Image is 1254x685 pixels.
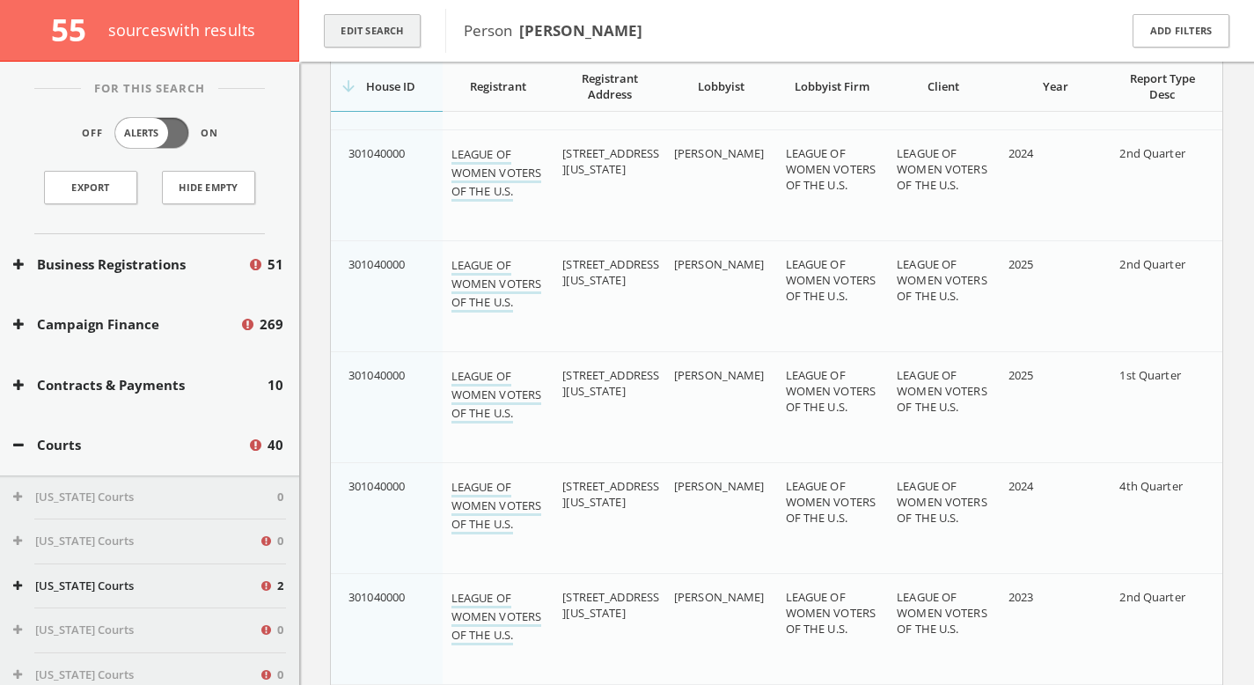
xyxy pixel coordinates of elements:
span: For This Search [81,80,218,98]
span: Lobbyist Firm [795,78,869,94]
a: LEAGUE OF WOMEN VOTERS OF THE U.S. [451,368,542,424]
b: [PERSON_NAME] [519,20,642,41]
button: [US_STATE] Courts [13,622,259,639]
span: House ID [366,78,415,94]
button: [US_STATE] Courts [13,578,259,595]
button: Add Filters [1133,14,1229,48]
span: 1st Quarter [1119,367,1180,383]
span: 2024 [1008,478,1034,494]
a: LEAGUE OF WOMEN VOTERS OF THE U.S. [451,479,542,534]
a: Export [44,171,137,204]
button: [US_STATE] Courts [13,489,277,506]
span: [STREET_ADDRESS][US_STATE] [562,478,659,510]
span: LEAGUE OF WOMEN VOTERS OF THE U.S. [897,367,987,415]
span: 301040000 [348,256,405,272]
span: LEAGUE OF WOMEN VOTERS OF THE U.S. [786,367,876,415]
span: 2nd Quarter [1119,589,1184,605]
span: LEAGUE OF WOMEN VOTERS OF THE U.S. [897,589,987,637]
span: [STREET_ADDRESS][US_STATE] [562,589,659,621]
button: Business Registrations [13,254,247,275]
span: Off [82,126,103,141]
span: Report Type Desc [1130,70,1195,102]
span: 40 [268,435,283,455]
span: 0 [277,667,283,684]
span: 301040000 [348,145,405,161]
span: On [201,126,218,141]
span: [PERSON_NAME] [674,367,765,383]
span: 2023 [1008,589,1034,605]
span: 301040000 [348,367,405,383]
span: LEAGUE OF WOMEN VOTERS OF THE U.S. [786,145,876,193]
button: Contracts & Payments [13,375,268,395]
button: Campaign Finance [13,314,239,335]
span: 0 [277,489,283,506]
span: LEAGUE OF WOMEN VOTERS OF THE U.S. [897,478,987,526]
span: LEAGUE OF WOMEN VOTERS OF THE U.S. [786,589,876,637]
span: [STREET_ADDRESS][US_STATE] [562,367,659,399]
span: Lobbyist [698,78,744,94]
span: 2nd Quarter [1119,145,1184,161]
span: [STREET_ADDRESS][US_STATE] [562,145,659,177]
span: LEAGUE OF WOMEN VOTERS OF THE U.S. [897,145,987,193]
span: 301040000 [348,589,405,605]
span: source s with results [108,19,256,41]
button: Edit Search [324,14,421,48]
button: Courts [13,435,247,455]
a: LEAGUE OF WOMEN VOTERS OF THE U.S. [451,590,542,645]
span: 2025 [1008,256,1034,272]
span: LEAGUE OF WOMEN VOTERS OF THE U.S. [897,256,987,304]
span: 0 [277,622,283,639]
span: LEAGUE OF WOMEN VOTERS OF THE U.S. [786,478,876,526]
span: Registrant Address [582,70,638,102]
span: Registrant [470,78,526,94]
span: LEAGUE OF WOMEN VOTERS OF THE U.S. [786,256,876,304]
button: Hide Empty [162,171,255,204]
span: 301040000 [348,478,405,494]
span: 2024 [1008,145,1034,161]
span: [PERSON_NAME] [674,478,765,494]
span: 2025 [1008,367,1034,383]
span: 2nd Quarter [1119,256,1184,272]
span: 55 [51,9,101,50]
span: Person [464,20,642,41]
span: Client [928,78,959,94]
span: 0 [277,533,283,550]
a: LEAGUE OF WOMEN VOTERS OF THE U.S. [451,257,542,313]
button: [US_STATE] Courts [13,533,259,550]
span: 2 [277,578,283,595]
span: 269 [260,314,283,335]
span: 10 [268,375,283,395]
span: [PERSON_NAME] [674,145,765,161]
i: arrow_downward [340,77,357,95]
span: 4th Quarter [1119,478,1182,494]
span: [PERSON_NAME] [674,589,765,605]
a: LEAGUE OF WOMEN VOTERS OF THE U.S. [451,146,542,202]
span: 51 [268,254,283,275]
button: [US_STATE] Courts [13,667,259,684]
span: Year [1043,78,1068,94]
span: [PERSON_NAME] [674,256,765,272]
span: [STREET_ADDRESS][US_STATE] [562,256,659,288]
